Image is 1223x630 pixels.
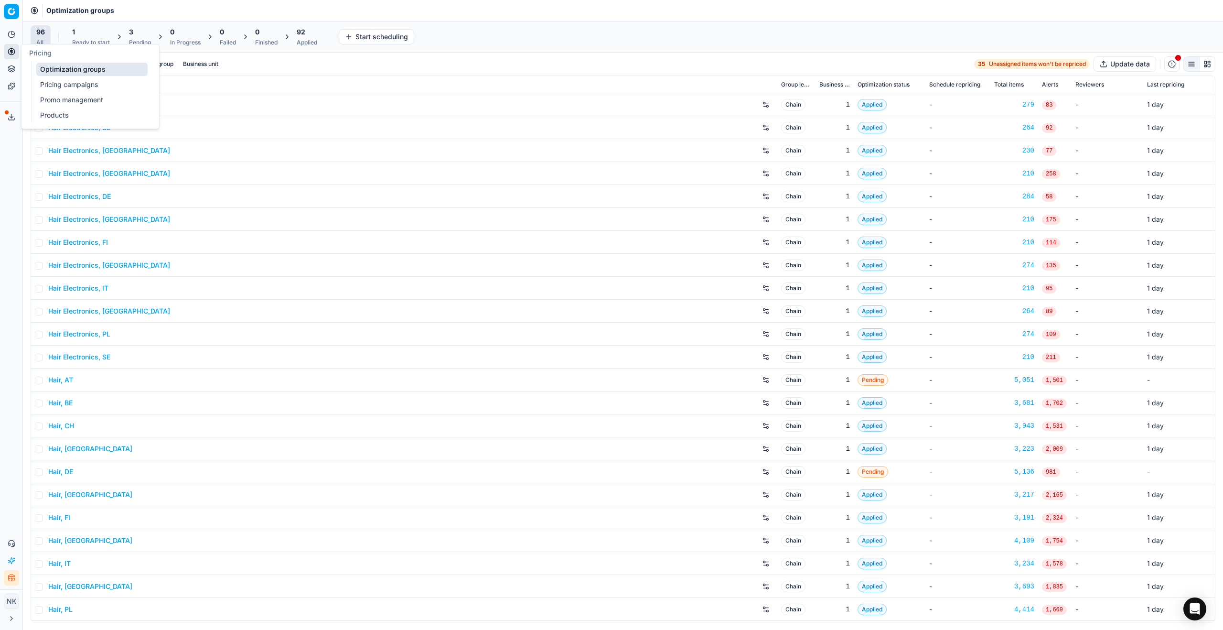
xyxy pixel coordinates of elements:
[1147,559,1164,567] span: 1 day
[36,109,148,122] a: Products
[48,421,74,431] a: Hair, CH
[781,581,805,592] span: Chain
[1147,284,1164,292] span: 1 day
[925,208,990,231] td: -
[994,123,1034,132] div: 264
[858,374,888,386] span: Pending
[781,260,805,271] span: Chain
[48,536,132,545] a: Hair, [GEOGRAPHIC_DATA]
[858,260,887,271] span: Applied
[1072,139,1143,162] td: -
[48,513,70,522] a: Hair, FI
[220,27,224,37] span: 0
[819,352,850,362] div: 1
[925,529,990,552] td: -
[1072,185,1143,208] td: -
[858,420,887,432] span: Applied
[994,467,1034,477] a: 5,136
[781,489,805,500] span: Chain
[781,420,805,432] span: Chain
[925,414,990,437] td: -
[1143,460,1215,483] td: -
[994,100,1034,109] a: 279
[1042,330,1060,339] span: 109
[48,559,71,568] a: Hair, IT
[858,81,910,88] span: Optimization status
[781,122,805,133] span: Chain
[220,39,236,46] div: Failed
[1072,391,1143,414] td: -
[48,215,170,224] a: Hair Electronics, [GEOGRAPHIC_DATA]
[994,605,1034,614] a: 4,414
[858,397,887,409] span: Applied
[925,483,990,506] td: -
[1147,238,1164,246] span: 1 day
[925,231,990,254] td: -
[1042,238,1060,248] span: 114
[1072,529,1143,552] td: -
[1147,215,1164,223] span: 1 day
[994,490,1034,500] a: 3,217
[994,215,1034,224] a: 210
[994,559,1034,568] a: 3,234
[48,261,170,270] a: Hair Electronics, [GEOGRAPHIC_DATA]
[781,535,805,546] span: Chain
[1072,598,1143,621] td: -
[1042,307,1056,316] span: 89
[819,123,850,132] div: 1
[1147,81,1184,88] span: Last repricing
[1147,399,1164,407] span: 1 day
[819,444,850,454] div: 1
[819,536,850,545] div: 1
[1147,353,1164,361] span: 1 day
[1147,169,1164,177] span: 1 day
[819,81,850,88] span: Business unit
[781,168,805,179] span: Chain
[1075,81,1104,88] span: Reviewers
[1042,536,1067,546] span: 1,754
[994,146,1034,155] a: 230
[925,254,990,277] td: -
[819,283,850,293] div: 1
[781,214,805,225] span: Chain
[1072,231,1143,254] td: -
[858,145,887,156] span: Applied
[781,191,805,202] span: Chain
[297,27,305,37] span: 92
[36,63,148,76] a: Optimization groups
[989,60,1086,68] span: Unassigned items won't be repriced
[1072,437,1143,460] td: -
[1147,490,1164,499] span: 1 day
[48,398,73,408] a: Hair, BE
[339,29,414,44] button: Start scheduling
[1042,215,1060,225] span: 175
[46,6,114,15] nav: breadcrumb
[129,27,133,37] span: 3
[1042,422,1067,431] span: 1,531
[929,81,980,88] span: Schedule repricing
[1072,552,1143,575] td: -
[994,238,1034,247] a: 210
[1042,81,1058,88] span: Alerts
[1147,192,1164,200] span: 1 day
[1072,506,1143,529] td: -
[4,594,19,608] span: NK
[255,39,278,46] div: Finished
[1072,93,1143,116] td: -
[978,60,985,68] strong: 35
[925,346,990,369] td: -
[1072,277,1143,300] td: -
[994,398,1034,408] a: 3,681
[925,506,990,529] td: -
[297,39,317,46] div: Applied
[994,421,1034,431] a: 3,943
[1042,445,1067,454] span: 2,009
[858,604,887,615] span: Applied
[781,374,805,386] span: Chain
[1183,597,1206,620] div: Open Intercom Messenger
[925,139,990,162] td: -
[1042,192,1056,202] span: 58
[994,261,1034,270] div: 274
